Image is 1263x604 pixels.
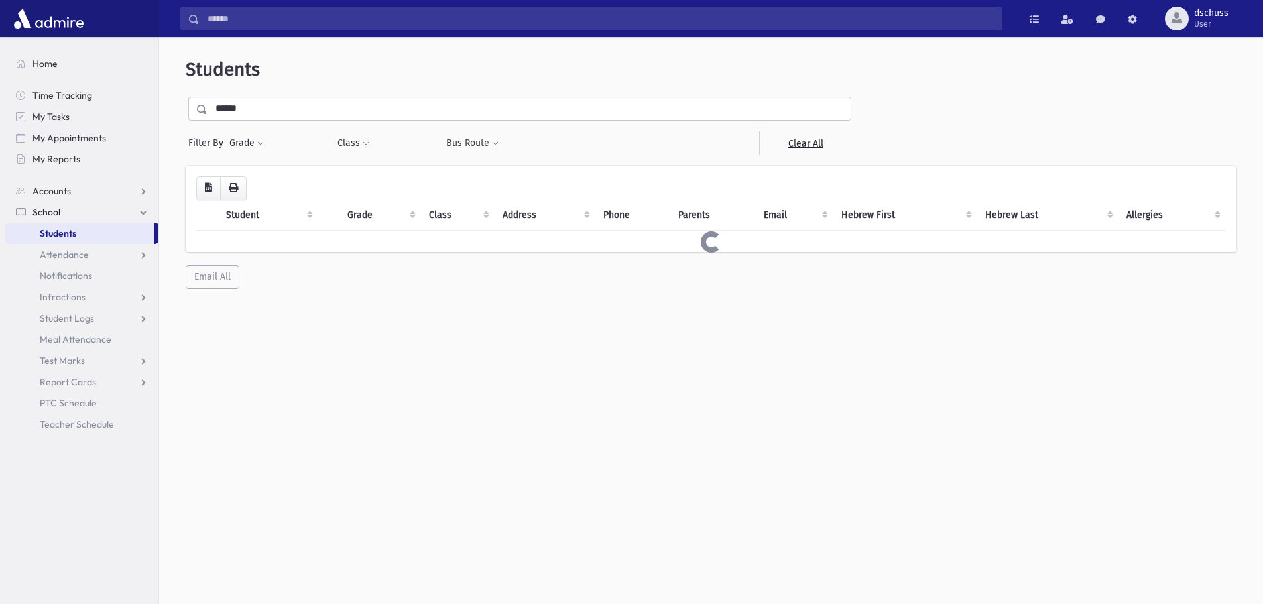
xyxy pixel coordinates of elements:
[5,85,158,106] a: Time Tracking
[5,350,158,371] a: Test Marks
[5,414,158,435] a: Teacher Schedule
[5,180,158,202] a: Accounts
[186,58,260,80] span: Students
[32,132,106,144] span: My Appointments
[759,131,851,155] a: Clear All
[196,176,221,200] button: CSV
[32,153,80,165] span: My Reports
[32,185,71,197] span: Accounts
[1194,8,1229,19] span: dschuss
[5,286,158,308] a: Infractions
[40,333,111,345] span: Meal Attendance
[40,312,94,324] span: Student Logs
[40,249,89,261] span: Attendance
[40,355,85,367] span: Test Marks
[5,127,158,149] a: My Appointments
[5,371,158,393] a: Report Cards
[220,176,247,200] button: Print
[756,200,833,231] th: Email
[5,223,154,244] a: Students
[32,111,70,123] span: My Tasks
[5,265,158,286] a: Notifications
[40,291,86,303] span: Infractions
[1194,19,1229,29] span: User
[188,136,229,150] span: Filter By
[5,308,158,329] a: Student Logs
[186,265,239,289] button: Email All
[421,200,495,231] th: Class
[218,200,318,231] th: Student
[5,149,158,170] a: My Reports
[1118,200,1226,231] th: Allergies
[977,200,1119,231] th: Hebrew Last
[32,206,60,218] span: School
[32,90,92,101] span: Time Tracking
[5,244,158,265] a: Attendance
[5,329,158,350] a: Meal Attendance
[339,200,420,231] th: Grade
[40,270,92,282] span: Notifications
[5,53,158,74] a: Home
[40,376,96,388] span: Report Cards
[11,5,87,32] img: AdmirePro
[32,58,58,70] span: Home
[337,131,370,155] button: Class
[40,418,114,430] span: Teacher Schedule
[5,393,158,414] a: PTC Schedule
[495,200,595,231] th: Address
[5,106,158,127] a: My Tasks
[670,200,756,231] th: Parents
[229,131,265,155] button: Grade
[40,227,76,239] span: Students
[446,131,499,155] button: Bus Route
[40,397,97,409] span: PTC Schedule
[5,202,158,223] a: School
[200,7,1002,30] input: Search
[595,200,670,231] th: Phone
[833,200,977,231] th: Hebrew First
